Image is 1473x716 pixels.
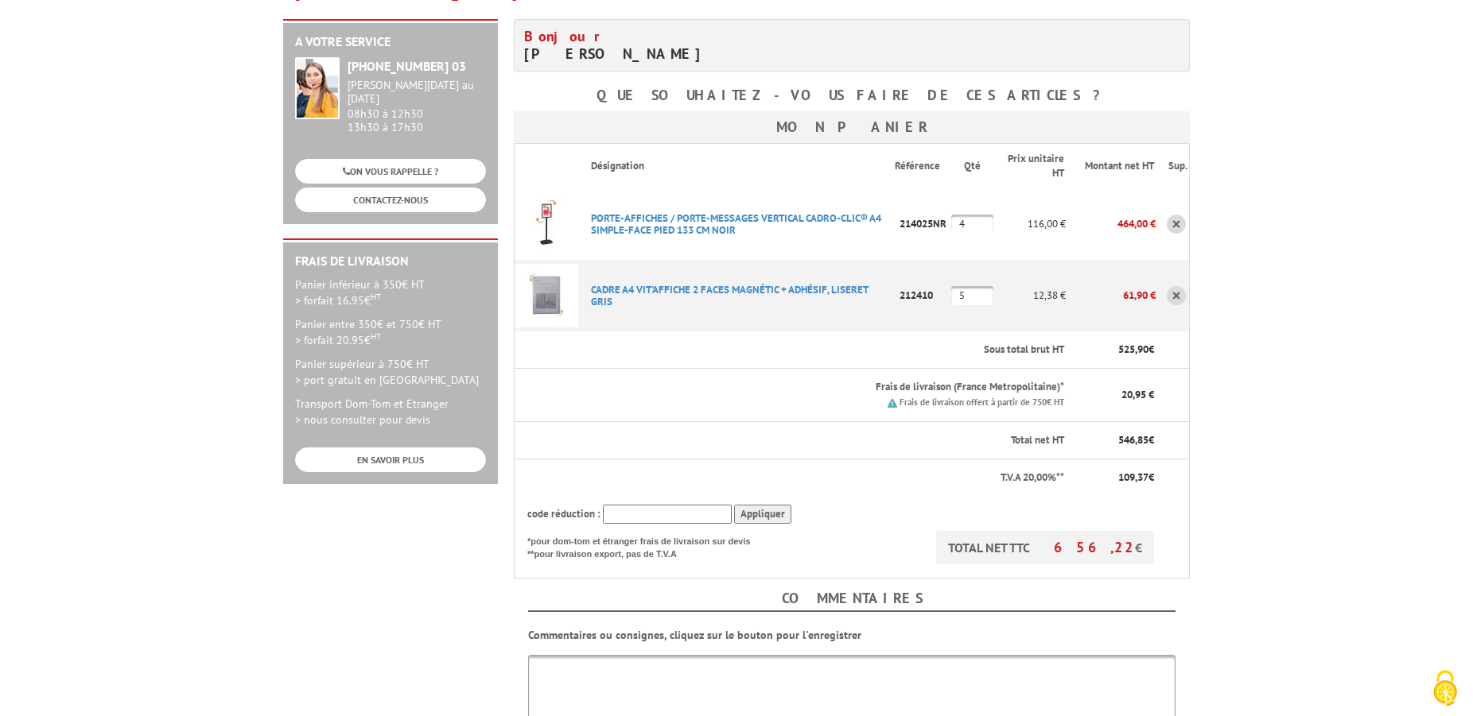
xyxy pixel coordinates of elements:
[295,396,486,428] p: Transport Dom-Tom et Etranger
[1118,470,1148,484] span: 109,37
[1118,343,1148,356] span: 525,90
[295,356,486,388] p: Panier supérieur à 750€ HT
[348,79,486,106] div: [PERSON_NAME][DATE] au [DATE]
[951,143,993,188] th: Qté
[900,397,1064,408] small: Frais de livraison offert à partir de 750€ HT
[528,586,1176,612] h4: Commentaires
[1079,433,1154,448] p: €
[1054,538,1135,556] span: 656,22
[348,58,466,74] strong: [PHONE_NUMBER] 03
[1118,433,1148,447] span: 546,85
[578,331,1066,369] th: Sous total brut HT
[591,380,1064,395] p: Frais de livraison (France Metropolitaine)*
[1079,470,1154,486] p: €
[1066,281,1156,309] p: 61,90 €
[295,254,486,269] h2: Frais de Livraison
[515,264,578,327] img: CADRE A4 VIT'AFFICHE 2 FACES MAGNéTIC + ADHéSIF, LISERET GRIS
[1079,159,1154,174] p: Montant net HT
[993,281,1066,309] p: 12,38 €
[524,27,608,45] span: Bonjour
[295,277,486,308] p: Panier inférieur à 350€ HT
[591,283,868,308] a: CADRE A4 VIT'AFFICHE 2 FACES MAGNéTIC + ADHéSIF, LISERET GRIS
[895,159,950,174] p: Référence
[295,35,486,49] h2: A votre service
[515,192,578,256] img: PORTE-AFFICHES / PORTE-MESSAGES VERTICAL CADRO-CLIC® A4 SIMPLE-FACE PIED 133 CM NOIR
[1079,343,1154,358] p: €
[295,316,486,348] p: Panier entre 350€ et 750€ HT
[1066,210,1156,238] p: 464,00 €
[895,210,951,238] p: 214025NR
[295,333,381,347] span: > forfait 20.95€
[295,447,486,472] a: EN SAVOIR PLUS
[1425,668,1465,708] img: Cookies (fenêtre modale)
[1121,388,1154,401] span: 20,95 €
[295,159,486,184] a: ON VOUS RAPPELLE ?
[371,331,381,342] sup: HT
[993,210,1066,238] p: 116,00 €
[591,211,881,237] a: PORTE-AFFICHES / PORTE-MESSAGES VERTICAL CADRO-CLIC® A4 SIMPLE-FACE PIED 133 CM NOIR
[528,628,861,642] b: Commentaires ou consignes, cliquez sur le bouton pour l'enregistrer
[527,507,600,521] span: code réduction :
[514,111,1190,143] h3: Mon panier
[295,57,340,119] img: widget-service.jpg
[527,470,1064,486] p: T.V.A 20,00%**
[578,143,895,188] th: Désignation
[295,293,381,308] span: > forfait 16.95€
[524,28,840,63] h4: [PERSON_NAME]
[1006,152,1064,181] p: Prix unitaire HT
[527,433,1064,448] p: Total net HT
[1156,143,1190,188] th: Sup.
[295,188,486,212] a: CONTACTEZ-NOUS
[895,281,951,309] p: 212410
[348,79,486,134] div: 08h30 à 12h30 13h30 à 17h30
[295,412,430,427] span: > nous consulter pour devis
[734,505,791,524] input: Appliquer
[371,291,381,302] sup: HT
[295,373,479,387] span: > port gratuit en [GEOGRAPHIC_DATA]
[527,531,766,560] p: *pour dom-tom et étranger frais de livraison sur devis **pour livraison export, pas de T.V.A
[597,86,1108,104] b: Que souhaitez-vous faire de ces articles ?
[888,398,897,408] img: picto.png
[936,531,1154,564] p: TOTAL NET TTC €
[1417,662,1473,716] button: Cookies (fenêtre modale)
